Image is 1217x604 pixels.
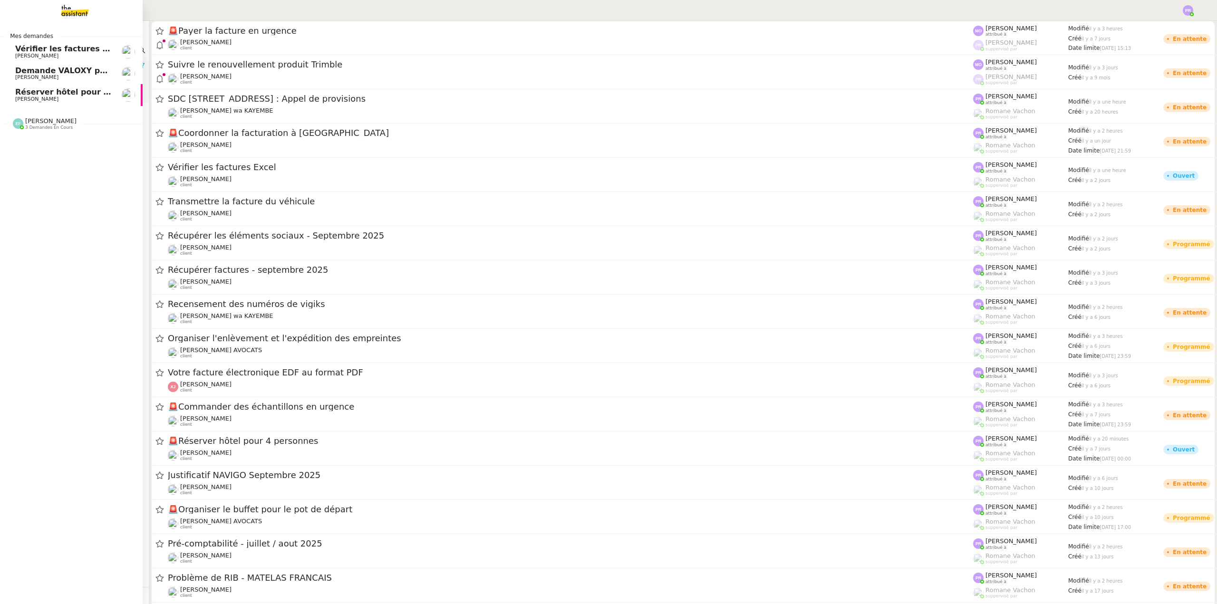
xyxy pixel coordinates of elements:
span: [PERSON_NAME] [985,366,1037,374]
span: [PERSON_NAME] [180,278,232,285]
span: Créé [1068,485,1082,491]
app-user-label: suppervisé par [973,484,1068,496]
span: Date limite [1068,45,1100,51]
span: Modifié [1068,333,1089,339]
app-user-detailed-label: client [168,381,973,393]
span: suppervisé par [985,115,1017,120]
span: client [180,182,192,188]
span: Suivre le renouvellement produit Trimble [168,60,973,69]
div: En attente [1173,481,1207,487]
img: svg [973,367,984,378]
span: suppervisé par [985,251,1017,257]
span: attribué à [985,340,1006,345]
span: il y a 2 heures [1089,305,1123,310]
app-user-detailed-label: client [168,73,973,85]
span: il y a 2 jours [1089,236,1118,241]
span: [PERSON_NAME] [985,469,1037,476]
span: 🚨 [168,402,178,412]
span: client [180,80,192,85]
span: suppervisé par [985,47,1017,52]
span: il y a 7 jours [1082,446,1111,451]
app-user-label: attribué à [973,503,1068,516]
span: il y a 6 jours [1082,383,1111,388]
span: Votre facture électronique EDF au format PDF [168,368,973,377]
span: Modifié [1068,304,1089,310]
img: users%2F47wLulqoDhMx0TTMwUcsFP5V2A23%2Favatar%2Fnokpict-removebg-preview-removebg-preview.png [168,108,178,118]
span: Modifié [1068,127,1089,134]
span: Organiser l'enlèvement et l'expédition des empreintes [168,334,973,343]
span: il y a une heure [1089,168,1126,173]
span: Créé [1068,314,1082,320]
span: Date limite [1068,524,1100,530]
img: svg [1183,5,1193,16]
span: [PERSON_NAME] [180,141,232,148]
span: il y a 3 jours [1082,280,1111,286]
span: client [180,490,192,496]
span: il y a 2 jours [1082,212,1111,217]
app-user-detailed-label: client [168,38,973,51]
img: users%2FfjlNmCTkLiVoA3HQjY3GA5JXGxb2%2Favatar%2Fstarofservice_97480retdsc0392.png [122,45,135,58]
app-user-label: suppervisé par [973,244,1068,257]
span: [PERSON_NAME] [985,25,1037,32]
span: Créé [1068,74,1082,81]
span: suppervisé par [985,388,1017,393]
app-user-detailed-label: client [168,346,973,359]
span: [PERSON_NAME] [985,58,1037,66]
span: client [180,525,192,530]
img: svg [973,59,984,70]
span: Créé [1068,177,1082,183]
app-user-detailed-label: client [168,141,973,153]
span: Vérifier les factures Excel [15,44,125,53]
span: il y a 20 minutes [1089,436,1129,441]
span: attribué à [985,477,1006,482]
app-user-label: attribué à [973,298,1068,310]
span: attribué à [985,374,1006,379]
span: Romane Vachon [985,313,1035,320]
span: il y a 6 jours [1082,315,1111,320]
img: users%2FfjlNmCTkLiVoA3HQjY3GA5JXGxb2%2Favatar%2Fstarofservice_97480retdsc0392.png [122,67,135,80]
app-user-detailed-label: client [168,518,973,530]
img: svg [973,128,984,138]
span: Modifié [1068,475,1089,481]
app-user-label: attribué à [973,435,1068,447]
span: Romane Vachon [985,107,1035,115]
app-user-detailed-label: client [168,210,973,222]
span: il y a 2 jours [1082,178,1111,183]
span: client [180,422,192,427]
span: client [180,251,192,256]
span: suppervisé par [985,422,1017,428]
span: [PERSON_NAME] [985,435,1037,442]
img: svg [973,333,984,344]
span: [PERSON_NAME] wa KAYEMBE [180,312,273,319]
span: il y a 2 heures [1089,505,1123,510]
span: [PERSON_NAME] [25,117,77,125]
app-user-label: attribué à [973,264,1068,276]
span: suppervisé par [985,217,1017,222]
span: il y a 2 heures [1089,202,1123,207]
img: users%2FyQfMwtYgTqhRP2YHWHmG2s2LYaD3%2Favatar%2Fprofile-pic.png [973,416,984,427]
span: Organiser le buffet pour le pot de départ [168,505,973,514]
span: client [180,114,192,119]
app-user-label: suppervisé par [973,313,1068,325]
span: Romane Vachon [985,278,1035,286]
span: Romane Vachon [985,450,1035,457]
img: users%2FgeBNsgrICCWBxRbiuqfStKJvnT43%2Favatar%2F643e594d886881602413a30f_1666712378186.jpeg [122,88,135,102]
span: 🚨 [168,436,178,446]
span: Romane Vachon [985,244,1035,251]
span: [DATE] 17:00 [1100,525,1131,530]
div: En attente [1173,310,1207,316]
span: Modifié [1068,435,1089,442]
span: Créé [1068,343,1082,349]
span: Créé [1068,108,1082,115]
span: Transmettre la facture du véhicule [168,197,973,206]
span: il y a 7 jours [1082,36,1111,41]
span: [PERSON_NAME] [15,74,58,80]
app-user-label: attribué à [973,195,1068,208]
img: users%2FyQfMwtYgTqhRP2YHWHmG2s2LYaD3%2Favatar%2Fprofile-pic.png [973,451,984,461]
app-user-label: suppervisé par [973,176,1068,188]
span: Romane Vachon [985,518,1035,525]
span: [PERSON_NAME] [985,298,1037,305]
div: Programmé [1173,515,1210,521]
span: [PERSON_NAME] [985,230,1037,237]
span: Récupérer les éléments sociaux - Septembre 2025 [168,231,973,240]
